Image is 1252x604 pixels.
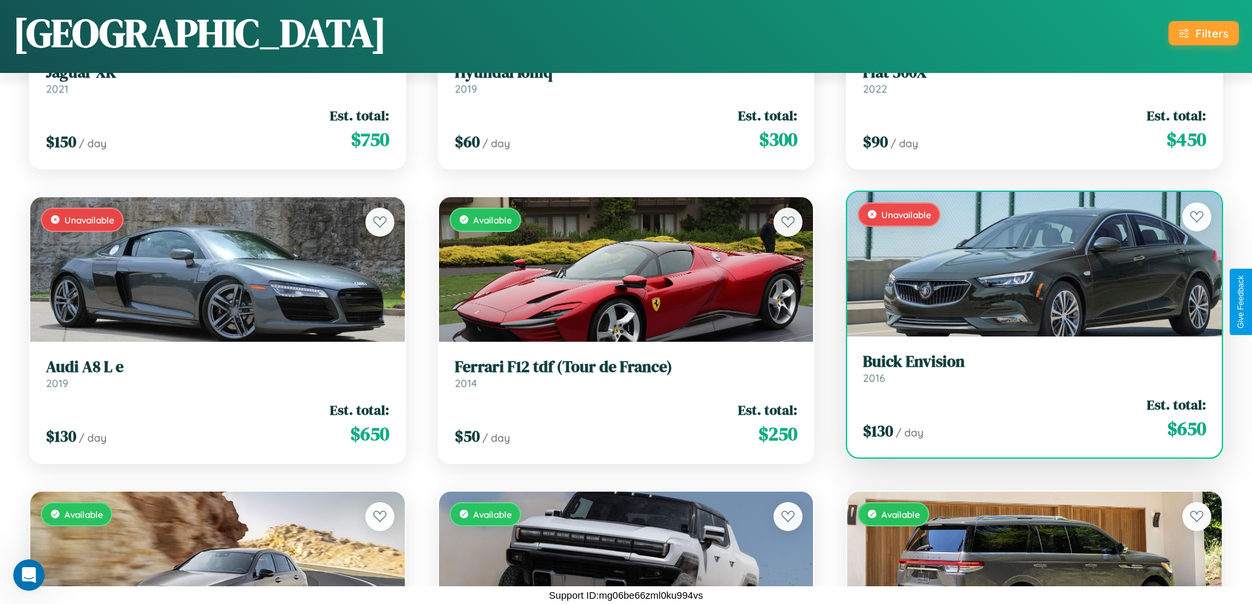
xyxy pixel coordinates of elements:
[863,63,1206,82] h3: Fiat 500X
[455,358,798,377] h3: Ferrari F12 tdf (Tour de France)
[46,377,68,390] span: 2019
[455,425,480,447] span: $ 50
[455,63,798,82] h3: Hyundai Ioniq
[455,358,798,390] a: Ferrari F12 tdf (Tour de France)2014
[1195,26,1228,40] div: Filters
[482,137,510,150] span: / day
[482,431,510,444] span: / day
[881,509,920,520] span: Available
[350,421,389,447] span: $ 650
[896,426,923,439] span: / day
[891,137,918,150] span: / day
[881,209,931,220] span: Unavailable
[1147,395,1206,414] span: Est. total:
[1167,126,1206,152] span: $ 450
[863,82,887,95] span: 2022
[455,82,477,95] span: 2019
[863,352,1206,384] a: Buick Envision2016
[1169,21,1239,45] button: Filters
[1236,275,1245,329] div: Give Feedback
[455,377,477,390] span: 2014
[46,131,76,152] span: $ 150
[46,63,389,95] a: Jaguar XK2021
[330,400,389,419] span: Est. total:
[758,421,797,447] span: $ 250
[351,126,389,152] span: $ 750
[863,420,893,442] span: $ 130
[1147,106,1206,125] span: Est. total:
[455,63,798,95] a: Hyundai Ioniq2019
[738,400,797,419] span: Est. total:
[1167,415,1206,442] span: $ 650
[473,509,512,520] span: Available
[738,106,797,125] span: Est. total:
[759,126,797,152] span: $ 300
[455,131,480,152] span: $ 60
[473,214,512,225] span: Available
[79,431,106,444] span: / day
[46,63,389,82] h3: Jaguar XK
[13,6,386,60] h1: [GEOGRAPHIC_DATA]
[863,63,1206,95] a: Fiat 500X2022
[46,82,68,95] span: 2021
[64,214,114,225] span: Unavailable
[64,509,103,520] span: Available
[46,425,76,447] span: $ 130
[863,371,885,384] span: 2016
[549,586,703,604] p: Support ID: mg06be66zml0ku994vs
[330,106,389,125] span: Est. total:
[863,131,888,152] span: $ 90
[79,137,106,150] span: / day
[46,358,389,377] h3: Audi A8 L e
[13,559,45,591] iframe: Intercom live chat
[46,358,389,390] a: Audi A8 L e2019
[863,352,1206,371] h3: Buick Envision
